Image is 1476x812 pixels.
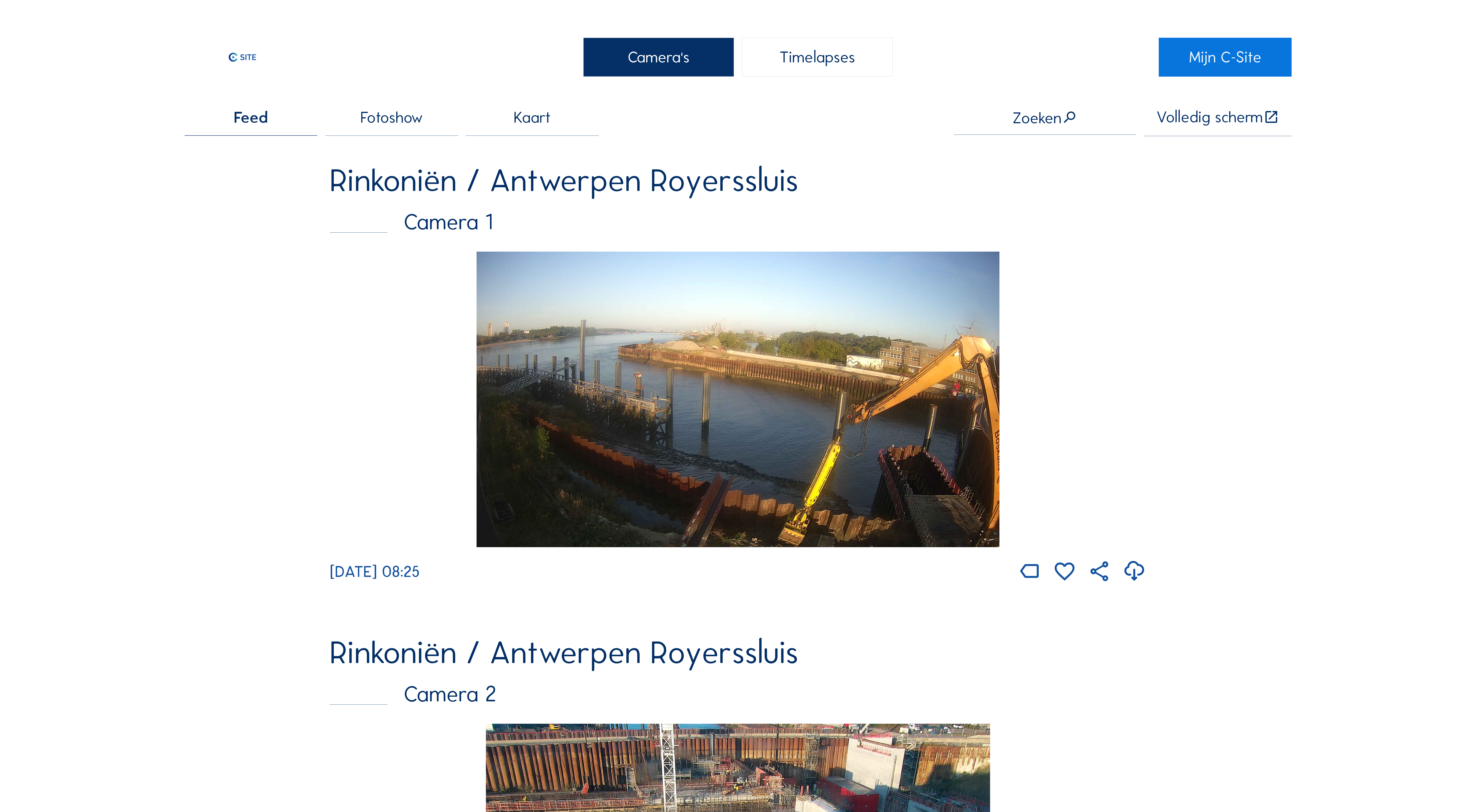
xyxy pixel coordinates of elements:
span: Kaart [514,109,551,125]
a: Mijn C-Site [1159,38,1292,77]
span: [DATE] 08:25 [330,562,420,581]
div: Timelapses [742,38,893,77]
img: Image [477,252,999,547]
div: Volledig scherm [1156,109,1263,125]
div: Camera 2 [330,683,1146,705]
span: Fotoshow [360,109,423,125]
div: Zoeken [1013,109,1077,126]
img: C-SITE Logo [185,38,301,77]
div: Camera 1 [330,211,1146,233]
div: Rinkoniën / Antwerpen Royerssluis [330,164,1146,196]
div: Camera's [583,38,734,77]
span: Feed [234,109,268,125]
div: Rinkoniën / Antwerpen Royerssluis [330,637,1146,668]
a: C-SITE Logo [185,38,317,77]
